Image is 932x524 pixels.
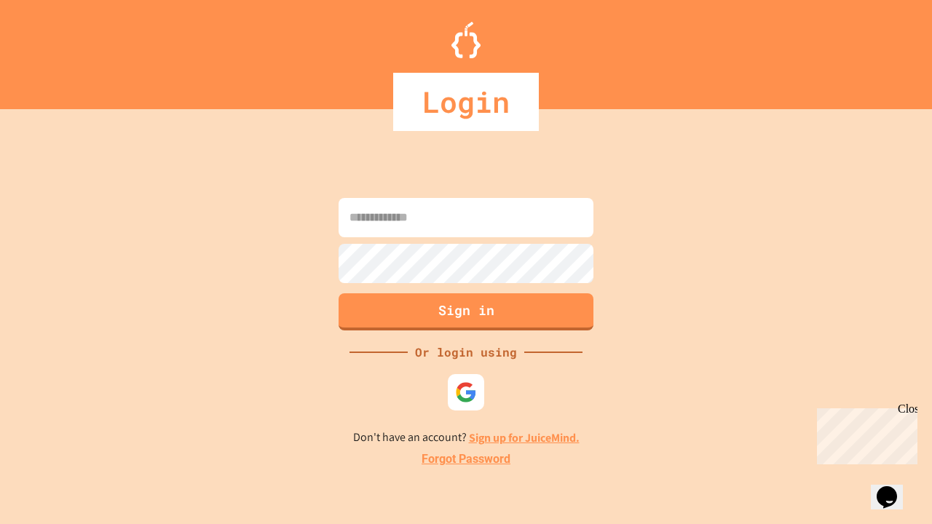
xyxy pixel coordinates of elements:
p: Don't have an account? [353,429,580,447]
button: Sign in [339,293,593,330]
div: Or login using [408,344,524,361]
div: Chat with us now!Close [6,6,100,92]
img: Logo.svg [451,22,481,58]
a: Forgot Password [422,450,510,468]
iframe: chat widget [811,402,917,464]
div: Login [393,73,539,131]
iframe: chat widget [871,466,917,509]
a: Sign up for JuiceMind. [469,430,580,445]
img: google-icon.svg [455,381,477,403]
